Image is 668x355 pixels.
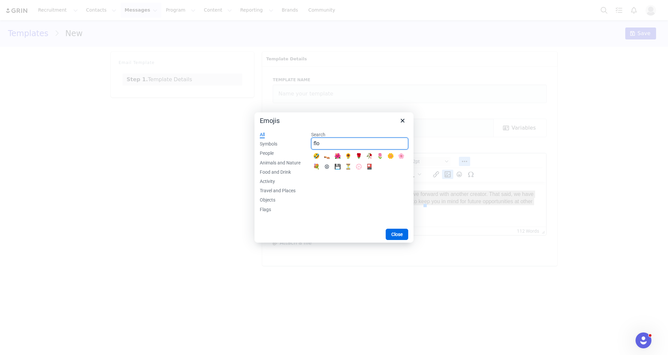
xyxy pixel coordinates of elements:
[396,151,407,161] div: cherry blossom
[260,132,265,138] div: All
[322,151,332,161] div: sandal
[260,197,275,204] div: Objects
[260,116,280,125] div: Emojis
[344,152,352,160] div: 🌻
[311,161,322,172] div: bouquet
[386,229,408,240] button: Close
[260,150,274,157] div: People
[323,163,331,171] div: 🏵
[387,152,395,160] div: 🌼
[334,152,342,160] div: 🌺
[364,151,375,161] div: wilted flower
[354,151,364,161] div: rose
[311,151,322,161] div: rofl
[344,163,352,171] div: ⏳
[397,115,408,126] button: Close
[364,161,375,172] div: flower playing cards
[322,161,332,172] div: rosette
[365,152,373,160] div: 🥀
[397,152,405,160] div: 🌸
[104,24,128,47] img: 🌸
[260,207,271,213] div: Flags
[343,161,354,172] div: hourglass flowing sand
[332,151,343,161] div: hibiscus
[355,163,363,171] div: 💮
[343,151,354,161] div: sunflower
[332,161,343,172] div: floppy disk
[354,161,364,172] div: white flower
[375,151,385,161] div: tulip
[58,9,85,16] span: spa name
[260,169,291,176] div: Food and Drink
[312,152,320,160] div: 🤣
[260,160,301,166] div: Animals and Nature
[355,152,363,160] div: 🌹
[323,152,331,160] div: 👡
[260,141,277,148] div: Symbols
[334,163,342,171] div: 💾
[376,152,384,160] div: 🌷
[311,132,408,138] label: Search
[365,163,373,171] div: 🎴
[312,163,320,171] div: 💐
[385,151,396,161] div: blossom
[260,178,275,185] div: Activity
[260,188,296,194] div: Travel and Places
[636,332,651,348] iframe: Intercom live chat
